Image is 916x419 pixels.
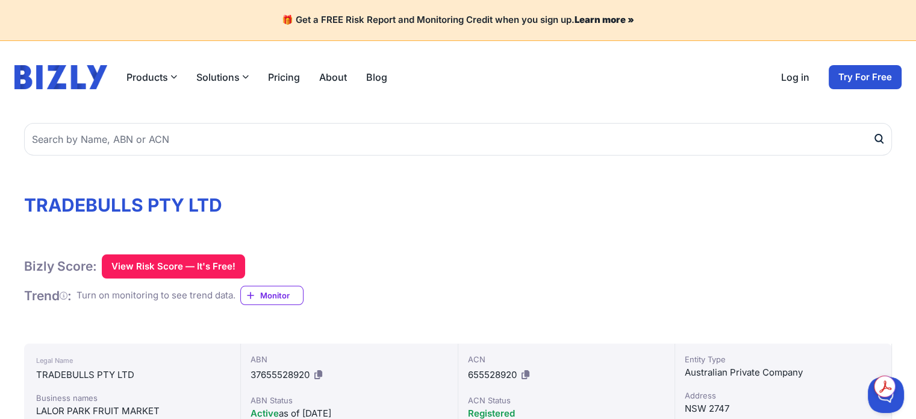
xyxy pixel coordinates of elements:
[685,402,882,416] div: NSW 2747
[24,194,892,216] h1: TRADEBULLS PTY LTD
[468,369,517,380] span: 655528920
[685,353,882,365] div: Entity Type
[251,353,447,365] div: ABN
[781,70,809,84] a: Log in
[36,392,228,404] div: Business names
[36,368,228,382] div: TRADEBULLS PTY LTD
[102,254,245,279] button: View Risk Score — It's Free!
[24,123,892,156] input: Search by Name, ABN or ACN
[685,365,882,380] div: Australian Private Company
[24,288,72,304] h1: Trend :
[196,70,249,84] button: Solutions
[260,289,303,301] span: Monitor
[36,353,228,368] div: Legal Name
[240,286,304,305] a: Monitor
[76,289,235,303] div: Turn on monitoring to see trend data.
[14,14,902,26] h4: 🎁 Get a FREE Risk Report and Monitoring Credit when you sign up.
[319,70,347,84] a: About
[468,394,665,406] div: ACN Status
[268,70,300,84] a: Pricing
[868,377,904,413] iframe: Toggle Customer Support
[24,258,97,274] h1: Bizly Score:
[468,408,515,419] span: Registered
[366,70,387,84] a: Blog
[685,389,882,402] div: Address
[251,394,447,406] div: ABN Status
[829,65,902,89] a: Try For Free
[36,404,228,418] div: LALOR PARK FRUIT MARKET
[126,70,177,84] button: Products
[468,353,665,365] div: ACN
[251,408,279,419] span: Active
[575,14,634,25] a: Learn more »
[251,369,310,380] span: 37655528920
